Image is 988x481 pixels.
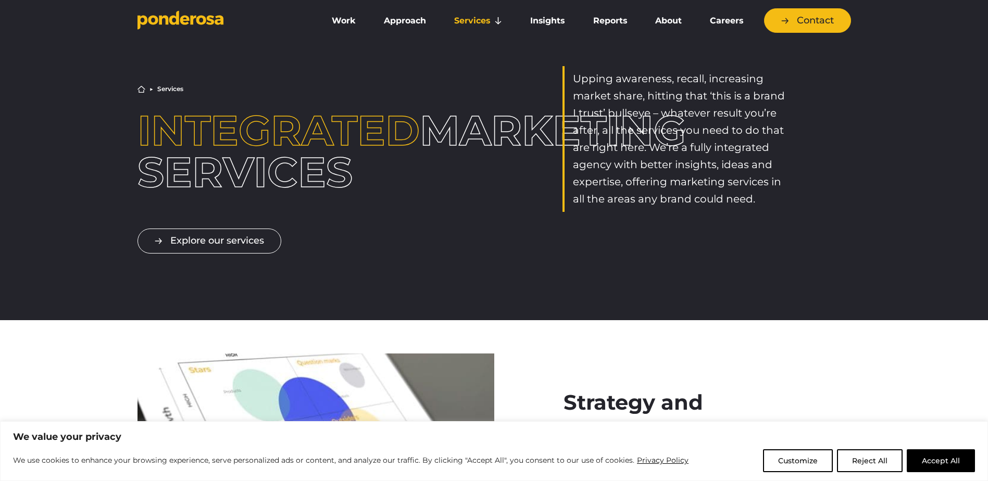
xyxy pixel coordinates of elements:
[643,10,694,32] a: About
[764,8,851,33] a: Contact
[372,10,438,32] a: Approach
[581,10,639,32] a: Reports
[13,454,689,466] p: We use cookies to enhance your browsing experience, serve personalized ads or content, and analyz...
[698,10,755,32] a: Careers
[149,86,153,92] li: ▶︎
[837,449,903,472] button: Reject All
[320,10,368,32] a: Work
[137,229,281,253] a: Explore our services
[137,10,304,31] a: Go to homepage
[442,10,514,32] a: Services
[137,85,145,93] a: Home
[636,454,689,466] a: Privacy Policy
[157,86,183,92] li: Services
[907,449,975,472] button: Accept All
[573,70,790,208] p: Upping awareness, recall, increasing market share, hitting that ‘this is a brand I trust’ bullsey...
[137,105,420,156] span: Integrated
[518,10,577,32] a: Insights
[763,449,833,472] button: Customize
[137,110,426,193] h1: marketing services
[13,431,975,443] p: We value your privacy
[564,387,781,449] h2: Strategy and planning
